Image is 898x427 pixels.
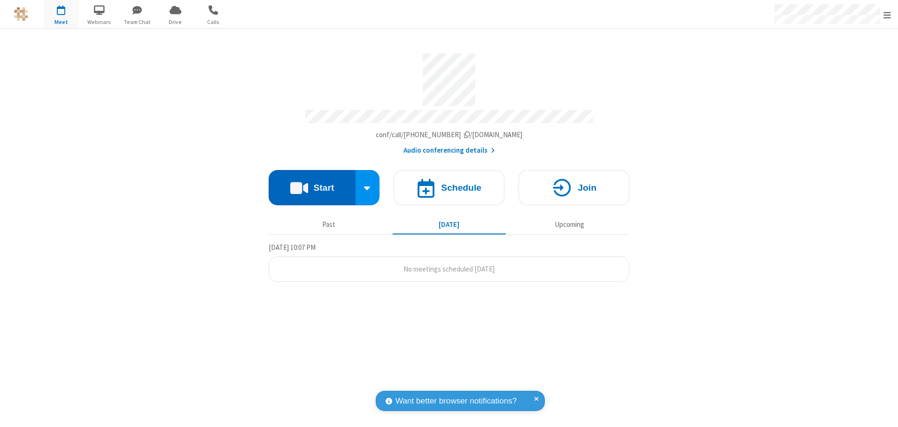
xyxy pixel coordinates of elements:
h4: Join [578,183,596,192]
span: [DATE] 10:07 PM [269,243,316,252]
section: Account details [269,47,629,156]
section: Today's Meetings [269,242,629,282]
span: Meet [44,18,79,26]
button: Schedule [394,170,504,205]
span: Team Chat [120,18,155,26]
button: [DATE] [393,216,506,233]
button: Past [272,216,386,233]
h4: Start [313,183,334,192]
button: Audio conferencing details [403,145,495,156]
span: Calls [196,18,231,26]
button: Start [269,170,356,205]
h4: Schedule [441,183,481,192]
button: Join [519,170,629,205]
span: Webinars [82,18,117,26]
button: Upcoming [513,216,626,233]
span: Copy my meeting room link [376,130,523,139]
div: Start conference options [356,170,380,205]
span: Want better browser notifications? [395,395,517,407]
span: No meetings scheduled [DATE] [403,264,495,273]
button: Copy my meeting room linkCopy my meeting room link [376,130,523,140]
img: QA Selenium DO NOT DELETE OR CHANGE [14,7,28,21]
span: Drive [158,18,193,26]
